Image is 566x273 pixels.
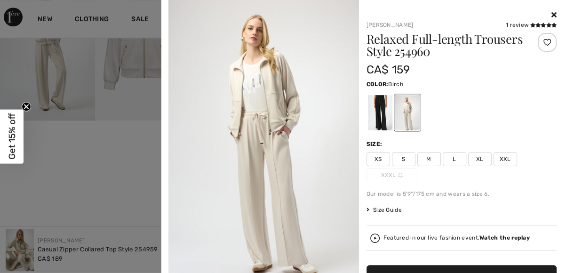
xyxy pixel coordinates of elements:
[398,173,403,177] img: ring-m.svg
[22,102,31,112] button: Close teaser
[367,190,557,198] div: Our model is 5'9"/175 cm and wears a size 6.
[417,152,441,166] span: M
[506,21,557,29] div: 1 review
[383,235,530,241] div: Featured in our live fashion event.
[392,152,415,166] span: S
[468,152,492,166] span: XL
[21,7,40,15] span: Chat
[370,233,380,243] img: Watch the replay
[367,206,402,214] span: Size Guide
[367,81,389,88] span: Color:
[479,234,530,241] strong: Watch the replay
[367,140,384,148] div: Size:
[367,33,525,57] h1: Relaxed Full-length Trousers Style 254960
[395,95,419,130] div: Birch
[367,168,417,182] span: XXXL
[367,63,410,76] span: CA$ 159
[443,152,466,166] span: L
[494,152,517,166] span: XXL
[367,22,414,28] a: [PERSON_NAME]
[367,95,392,130] div: Black
[367,152,390,166] span: XS
[7,113,17,160] span: Get 15% off
[388,81,403,88] span: Birch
